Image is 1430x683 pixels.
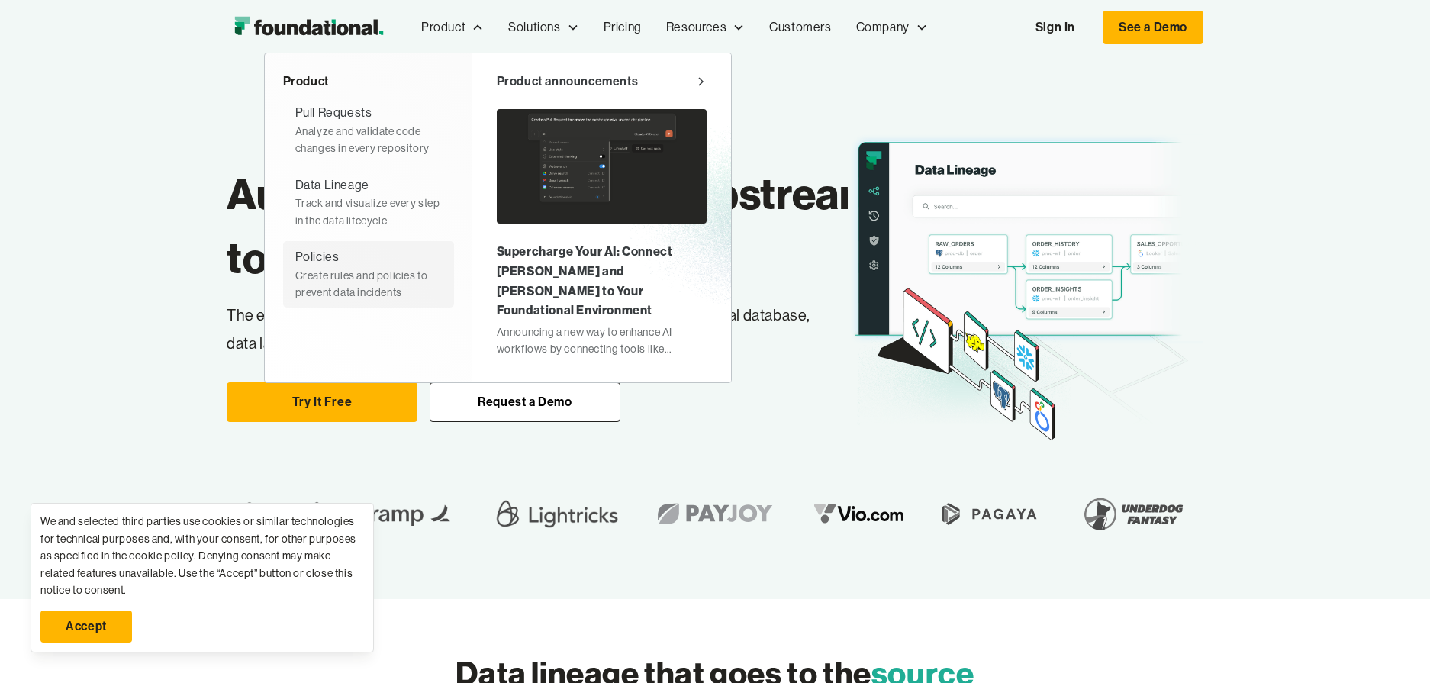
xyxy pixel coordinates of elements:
[295,267,442,301] div: Create rules and policies to prevent data incidents
[264,53,732,383] nav: Product
[409,2,496,53] div: Product
[227,382,417,422] a: Try It Free
[645,489,784,538] img: Payjoy logo
[227,162,877,290] h1: Automated upstream to downstream
[804,489,916,538] img: vio logo
[40,513,364,598] div: We and selected third parties use cookies or similar technologies for technical purposes and, wit...
[360,489,465,538] img: Ramp Logo
[283,97,454,163] a: Pull RequestsAnalyze and validate code changes in every repository
[283,72,454,92] div: Product
[1020,11,1090,43] a: Sign In
[757,2,843,53] a: Customers
[496,2,591,53] div: Solutions
[295,247,340,267] div: Policies
[283,169,454,235] a: Data LineageTrack and visualize every step in the data lifecycle
[933,489,1045,538] img: Pagaya Logo
[227,12,391,43] a: home
[295,195,442,229] div: Track and visualize every step in the data lifecycle
[497,242,707,320] div: Supercharge Your AI: Connect [PERSON_NAME] and [PERSON_NAME] to Your Foundational Environment
[497,103,707,363] a: Supercharge Your AI: Connect [PERSON_NAME] and [PERSON_NAME] to Your Foundational EnvironmentAnno...
[227,12,391,43] img: Foundational Logo
[497,324,707,358] div: Announcing a new way to enhance AI workflows by connecting tools like [PERSON_NAME] and [PERSON_N...
[497,72,639,92] div: Product announcements
[295,103,372,123] div: Pull Requests
[491,489,623,538] img: Lightricks Logo
[283,241,454,307] a: PoliciesCreate rules and policies to prevent data incidents
[295,123,442,157] div: Analyze and validate code changes in every repository
[1072,489,1194,538] img: Underdog Fantasy Logo
[421,18,465,37] div: Product
[654,2,757,53] div: Resources
[40,611,132,643] a: Accept
[856,18,910,37] div: Company
[1103,11,1203,44] a: See a Demo
[430,382,620,422] a: Request a Demo
[497,72,707,92] a: Product announcements
[844,2,940,53] div: Company
[1155,506,1430,683] iframe: Chat Widget
[227,302,823,358] p: The easiest, most up-to-date way of tracking lineage across the operational database, data lake, ...
[227,489,339,538] img: Lemonade Logo
[666,18,726,37] div: Resources
[508,18,560,37] div: Solutions
[591,2,654,53] a: Pricing
[295,176,369,195] div: Data Lineage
